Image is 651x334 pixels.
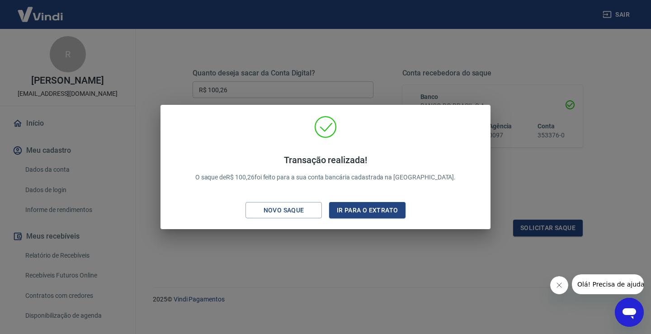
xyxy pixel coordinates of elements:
h4: Transação realizada! [195,155,456,165]
iframe: Botão para abrir a janela de mensagens [615,298,644,327]
iframe: Mensagem da empresa [572,274,644,294]
button: Ir para o extrato [329,202,406,219]
div: Novo saque [253,205,315,216]
button: Novo saque [245,202,322,219]
iframe: Fechar mensagem [550,276,568,294]
p: O saque de R$ 100,26 foi feito para a sua conta bancária cadastrada na [GEOGRAPHIC_DATA]. [195,155,456,182]
span: Olá! Precisa de ajuda? [5,6,76,14]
